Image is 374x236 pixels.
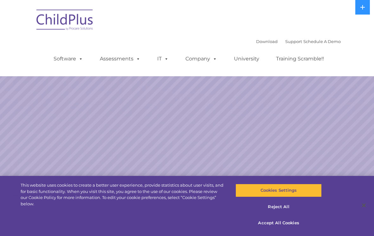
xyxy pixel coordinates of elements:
[285,39,302,44] a: Support
[21,182,224,207] div: This website uses cookies to create a better user experience, provide statistics about user visit...
[303,39,341,44] a: Schedule A Demo
[93,53,147,65] a: Assessments
[235,200,321,214] button: Reject All
[228,53,266,65] a: University
[47,53,89,65] a: Software
[235,216,321,230] button: Accept All Cookies
[235,184,321,197] button: Cookies Settings
[270,53,330,65] a: Training Scramble!!
[357,198,371,212] button: Close
[33,5,97,37] img: ChildPlus by Procare Solutions
[179,53,223,65] a: Company
[256,39,278,44] a: Download
[151,53,175,65] a: IT
[256,39,341,44] font: |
